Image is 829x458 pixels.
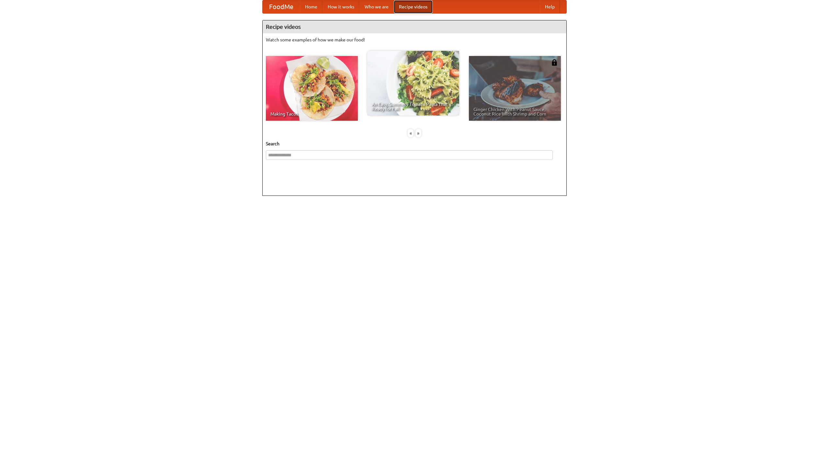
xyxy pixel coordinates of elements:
a: FoodMe [263,0,300,13]
a: Making Tacos [266,56,358,121]
div: « [408,129,414,137]
a: Help [540,0,560,13]
span: An Easy, Summery Tomato Pasta That's Ready for Fall [372,102,455,111]
a: How it works [323,0,359,13]
a: Recipe videos [394,0,433,13]
h5: Search [266,140,563,147]
h4: Recipe videos [263,20,566,33]
p: Watch some examples of how we make our food! [266,37,563,43]
a: Who we are [359,0,394,13]
img: 483408.png [551,59,558,66]
div: » [415,129,421,137]
a: An Easy, Summery Tomato Pasta That's Ready for Fall [367,51,459,116]
a: Home [300,0,323,13]
span: Making Tacos [270,112,353,116]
